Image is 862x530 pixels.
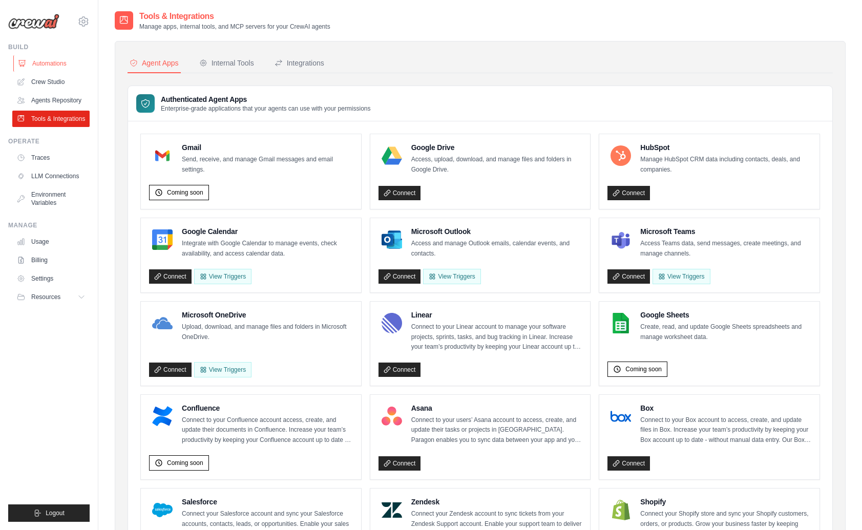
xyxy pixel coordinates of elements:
a: Settings [12,270,90,287]
a: Automations [13,55,91,72]
img: Microsoft OneDrive Logo [152,313,173,333]
a: LLM Connections [12,168,90,184]
button: Logout [8,504,90,522]
p: Connect to your users’ Asana account to access, create, and update their tasks or projects in [GE... [411,415,582,446]
div: Manage [8,221,90,229]
h4: Zendesk [411,497,582,507]
h4: Salesforce [182,497,353,507]
img: HubSpot Logo [611,145,631,166]
: View Triggers [194,362,251,377]
h4: Gmail [182,142,353,153]
p: Enterprise-grade applications that your agents can use with your permissions [161,104,371,113]
img: Linear Logo [382,313,402,333]
h4: Microsoft Teams [640,226,811,237]
a: Connect [149,363,192,377]
button: Agent Apps [128,54,181,73]
p: Access Teams data, send messages, create meetings, and manage channels. [640,239,811,259]
span: Logout [46,509,65,517]
img: Shopify Logo [611,500,631,520]
h2: Tools & Integrations [139,10,330,23]
a: Connect [607,186,650,200]
img: Asana Logo [382,406,402,427]
p: Upload, download, and manage files and folders in Microsoft OneDrive. [182,322,353,342]
h4: HubSpot [640,142,811,153]
h3: Authenticated Agent Apps [161,94,371,104]
span: Coming soon [167,188,203,197]
button: Resources [12,289,90,305]
h4: Linear [411,310,582,320]
p: Connect to your Box account to access, create, and update files in Box. Increase your team’s prod... [640,415,811,446]
p: Connect to your Confluence account access, create, and update their documents in Confluence. Incr... [182,415,353,446]
img: Google Drive Logo [382,145,402,166]
p: Access and manage Outlook emails, calendar events, and contacts. [411,239,582,259]
a: Crew Studio [12,74,90,90]
h4: Confluence [182,403,353,413]
h4: Microsoft Outlook [411,226,582,237]
a: Connect [149,269,192,284]
p: Connect to your Linear account to manage your software projects, sprints, tasks, and bug tracking... [411,322,582,352]
div: Internal Tools [199,58,254,68]
img: Gmail Logo [152,145,173,166]
span: Resources [31,293,60,301]
a: Connect [607,269,650,284]
: View Triggers [423,269,480,284]
a: Usage [12,234,90,250]
h4: Google Sheets [640,310,811,320]
a: Tools & Integrations [12,111,90,127]
p: Access, upload, download, and manage files and folders in Google Drive. [411,155,582,175]
img: Google Sheets Logo [611,313,631,333]
img: Microsoft Teams Logo [611,229,631,250]
a: Traces [12,150,90,166]
div: Build [8,43,90,51]
a: Billing [12,252,90,268]
p: Send, receive, and manage Gmail messages and email settings. [182,155,353,175]
h4: Google Drive [411,142,582,153]
p: Manage HubSpot CRM data including contacts, deals, and companies. [640,155,811,175]
h4: Shopify [640,497,811,507]
h4: Google Calendar [182,226,353,237]
button: View Triggers [194,269,251,284]
img: Salesforce Logo [152,500,173,520]
a: Connect [379,363,421,377]
div: Operate [8,137,90,145]
img: Box Logo [611,406,631,427]
a: Connect [379,269,421,284]
a: Agents Repository [12,92,90,109]
h4: Box [640,403,811,413]
button: Integrations [272,54,326,73]
div: Integrations [275,58,324,68]
img: Zendesk Logo [382,500,402,520]
h4: Asana [411,403,582,413]
a: Connect [379,186,421,200]
p: Integrate with Google Calendar to manage events, check availability, and access calendar data. [182,239,353,259]
img: Confluence Logo [152,406,173,427]
span: Coming soon [625,365,662,373]
h4: Microsoft OneDrive [182,310,353,320]
p: Manage apps, internal tools, and MCP servers for your CrewAI agents [139,23,330,31]
a: Connect [379,456,421,471]
div: Agent Apps [130,58,179,68]
: View Triggers [653,269,710,284]
img: Microsoft Outlook Logo [382,229,402,250]
a: Environment Variables [12,186,90,211]
p: Create, read, and update Google Sheets spreadsheets and manage worksheet data. [640,322,811,342]
a: Connect [607,456,650,471]
img: Google Calendar Logo [152,229,173,250]
span: Coming soon [167,459,203,467]
img: Logo [8,14,59,29]
button: Internal Tools [197,54,256,73]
